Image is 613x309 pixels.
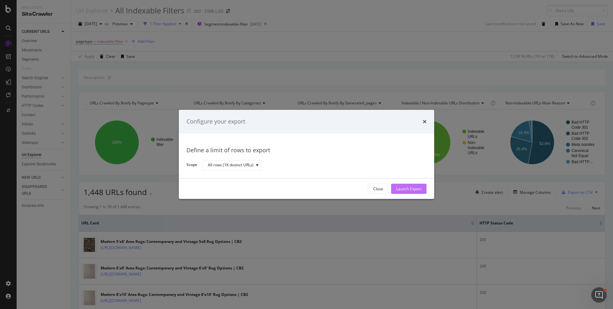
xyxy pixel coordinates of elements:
div: Close [373,186,383,192]
button: Launch Export [391,184,427,194]
div: Launch Export [396,186,421,192]
div: times [423,117,427,126]
div: modal [179,110,434,199]
button: Close [368,184,389,194]
button: All rows (1K distinct URLs) [202,160,261,170]
label: Scope [186,162,197,169]
div: Define a limit of rows to export [186,146,427,154]
iframe: Intercom live chat [591,287,607,303]
div: Configure your export [186,117,245,126]
div: All rows (1K distinct URLs) [208,163,254,167]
